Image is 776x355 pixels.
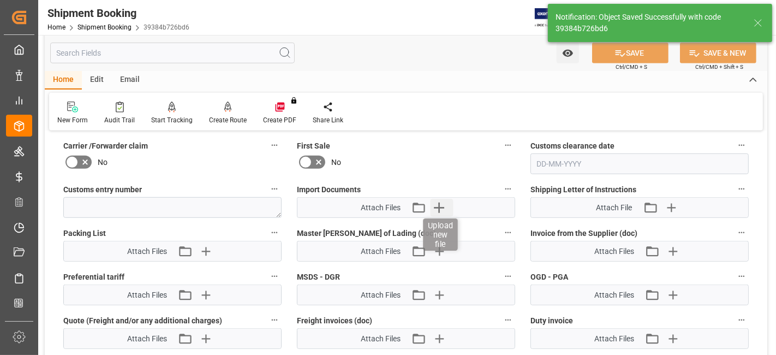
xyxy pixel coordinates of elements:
[501,182,515,196] button: Import Documents
[63,140,148,152] span: Carrier /Forwarder claim
[127,246,167,257] span: Attach Files
[530,228,637,239] span: Invoice from the Supplier (doc)
[501,313,515,327] button: Freight invoices (doc)
[297,184,361,196] span: Import Documents
[313,115,343,125] div: Share Link
[530,271,568,283] span: OGD - PGA
[735,138,749,152] button: Customs clearance date
[77,23,132,31] a: Shipment Booking
[267,182,282,196] button: Customs entry number
[104,115,135,125] div: Audit Trail
[267,269,282,283] button: Preferential tariff
[431,199,453,216] button: Upload new file
[592,43,668,63] button: SAVE
[596,202,632,214] span: Attach File
[63,184,142,196] span: Customs entry number
[530,140,614,152] span: Customs clearance date
[297,271,340,283] span: MSDS - DGR
[47,5,189,21] div: Shipment Booking
[594,289,634,301] span: Attach Files
[501,269,515,283] button: MSDS - DGR
[594,246,634,257] span: Attach Files
[594,333,634,345] span: Attach Files
[297,228,436,239] span: Master [PERSON_NAME] of Lading (doc)
[530,184,636,196] span: Shipping Letter of Instructions
[530,153,749,174] input: DD-MM-YYYY
[361,333,401,345] span: Attach Files
[557,43,579,63] button: open menu
[63,315,222,327] span: Quote (Freight and/or any additional charges)
[735,182,749,196] button: Shipping Letter of Instructions
[50,43,295,63] input: Search Fields
[423,218,458,251] div: Upload new file
[127,289,167,301] span: Attach Files
[112,71,148,90] div: Email
[297,140,330,152] span: First Sale
[57,115,88,125] div: New Form
[63,271,124,283] span: Preferential tariff
[267,313,282,327] button: Quote (Freight and/or any additional charges)
[151,115,193,125] div: Start Tracking
[361,289,401,301] span: Attach Files
[331,157,341,168] span: No
[267,138,282,152] button: Carrier /Forwarder claim
[680,43,756,63] button: SAVE & NEW
[361,202,401,214] span: Attach Files
[556,11,743,34] div: Notification: Object Saved Successfully with code 39384b726bd6
[98,157,108,168] span: No
[616,63,647,71] span: Ctrl/CMD + S
[735,226,749,240] button: Invoice from the Supplier (doc)
[209,115,247,125] div: Create Route
[82,71,112,90] div: Edit
[735,269,749,283] button: OGD - PGA
[63,228,106,239] span: Packing List
[267,226,282,240] button: Packing List
[501,226,515,240] button: Master [PERSON_NAME] of Lading (doc)
[535,8,572,27] img: Exertis%20JAM%20-%20Email%20Logo.jpg_1722504956.jpg
[695,63,743,71] span: Ctrl/CMD + Shift + S
[297,315,372,327] span: Freight invoices (doc)
[47,23,65,31] a: Home
[127,333,167,345] span: Attach Files
[530,315,573,327] span: Duty invoice
[735,313,749,327] button: Duty invoice
[361,246,401,257] span: Attach Files
[501,138,515,152] button: First Sale
[45,71,82,90] div: Home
